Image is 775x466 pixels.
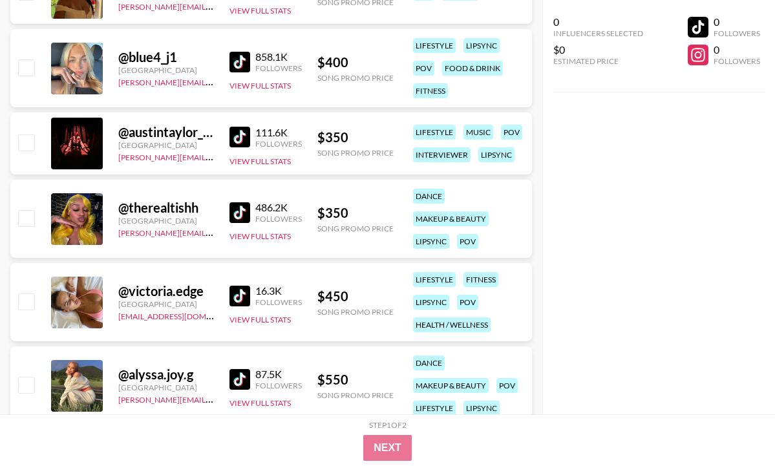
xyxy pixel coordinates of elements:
div: Followers [714,56,760,66]
a: [PERSON_NAME][EMAIL_ADDRESS][DOMAIN_NAME] [118,75,310,87]
div: food & drink [442,61,503,76]
div: 858.1K [255,50,302,63]
div: pov [457,295,478,310]
div: lifestyle [413,125,456,140]
div: Song Promo Price [317,390,394,400]
div: lifestyle [413,272,456,287]
div: lipsync [463,401,500,416]
div: @ therealtishh [118,200,214,216]
div: $ 350 [317,205,394,221]
div: music [463,125,493,140]
div: [GEOGRAPHIC_DATA] [118,216,214,226]
button: View Full Stats [229,156,291,166]
div: [GEOGRAPHIC_DATA] [118,65,214,75]
div: pov [501,125,522,140]
img: TikTok [229,52,250,72]
a: [PERSON_NAME][EMAIL_ADDRESS][DOMAIN_NAME] [118,392,310,405]
a: [EMAIL_ADDRESS][DOMAIN_NAME] [118,309,248,321]
div: $ 450 [317,288,394,304]
div: Followers [255,214,302,224]
div: 486.2K [255,201,302,214]
div: 87.5K [255,368,302,381]
div: 111.6K [255,126,302,139]
img: TikTok [229,286,250,306]
div: 16.3K [255,284,302,297]
div: Followers [714,28,760,38]
button: View Full Stats [229,315,291,324]
div: [GEOGRAPHIC_DATA] [118,383,214,392]
div: Followers [255,63,302,73]
div: $ 550 [317,372,394,388]
div: makeup & beauty [413,211,489,226]
div: Song Promo Price [317,73,394,83]
div: Followers [255,381,302,390]
div: lipsync [413,234,449,249]
div: lifestyle [413,401,456,416]
div: @ austintaylor_official [118,124,214,140]
div: lipsync [413,295,449,310]
div: Step 1 of 2 [369,420,407,430]
div: Song Promo Price [317,307,394,317]
img: TikTok [229,127,250,147]
div: 0 [714,16,760,28]
div: $0 [553,43,643,56]
div: 0 [553,16,643,28]
div: @ alyssa.joy.g [118,366,214,383]
div: health / wellness [413,317,491,332]
button: View Full Stats [229,6,291,16]
div: $ 400 [317,54,394,70]
div: @ victoria.edge [118,283,214,299]
button: Next [363,435,412,461]
div: lipsync [463,38,500,53]
iframe: Drift Widget Chat Controller [710,401,759,450]
div: interviewer [413,147,471,162]
div: makeup & beauty [413,378,489,393]
div: lipsync [478,147,515,162]
div: fitness [413,83,448,98]
div: [GEOGRAPHIC_DATA] [118,140,214,150]
div: Estimated Price [553,56,643,66]
a: [PERSON_NAME][EMAIL_ADDRESS][DOMAIN_NAME] [118,226,310,238]
button: View Full Stats [229,398,291,408]
div: Followers [255,297,302,307]
img: TikTok [229,369,250,390]
div: fitness [463,272,498,287]
div: lifestyle [413,38,456,53]
img: TikTok [229,202,250,223]
a: [PERSON_NAME][EMAIL_ADDRESS][DOMAIN_NAME] [118,150,310,162]
div: pov [496,378,518,393]
div: Influencers Selected [553,28,643,38]
div: Song Promo Price [317,224,394,233]
div: Followers [255,139,302,149]
div: dance [413,189,445,204]
div: [GEOGRAPHIC_DATA] [118,299,214,309]
div: pov [457,234,478,249]
button: View Full Stats [229,81,291,90]
div: 0 [714,43,760,56]
div: dance [413,355,445,370]
div: pov [413,61,434,76]
div: Song Promo Price [317,148,394,158]
div: @ blue4_j1 [118,49,214,65]
button: View Full Stats [229,231,291,241]
div: $ 350 [317,129,394,145]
